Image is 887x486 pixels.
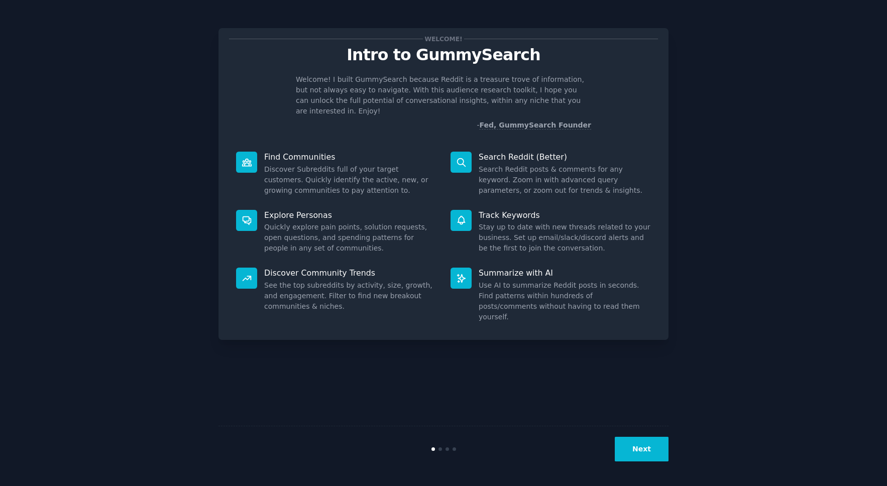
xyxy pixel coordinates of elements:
p: Discover Community Trends [264,268,436,278]
p: Welcome! I built GummySearch because Reddit is a treasure trove of information, but not always ea... [296,74,591,116]
span: Welcome! [423,34,464,44]
dd: Search Reddit posts & comments for any keyword. Zoom in with advanced query parameters, or zoom o... [479,164,651,196]
p: Summarize with AI [479,268,651,278]
a: Fed, GummySearch Founder [479,121,591,130]
button: Next [615,437,669,461]
dd: Discover Subreddits full of your target customers. Quickly identify the active, new, or growing c... [264,164,436,196]
dd: Stay up to date with new threads related to your business. Set up email/slack/discord alerts and ... [479,222,651,254]
p: Find Communities [264,152,436,162]
dd: Use AI to summarize Reddit posts in seconds. Find patterns within hundreds of posts/comments with... [479,280,651,322]
p: Intro to GummySearch [229,46,658,64]
p: Search Reddit (Better) [479,152,651,162]
dd: See the top subreddits by activity, size, growth, and engagement. Filter to find new breakout com... [264,280,436,312]
p: Track Keywords [479,210,651,220]
div: - [477,120,591,131]
dd: Quickly explore pain points, solution requests, open questions, and spending patterns for people ... [264,222,436,254]
p: Explore Personas [264,210,436,220]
